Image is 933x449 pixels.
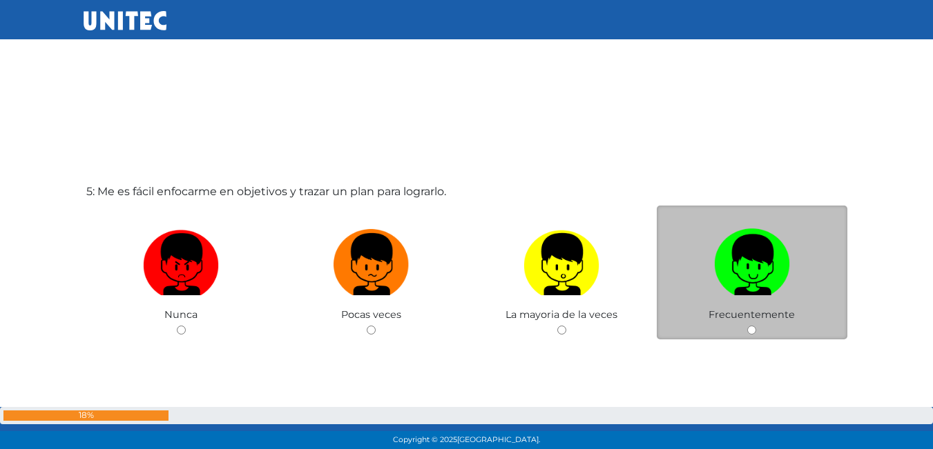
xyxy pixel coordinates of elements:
span: La mayoria de la veces [506,308,617,321]
div: 18% [3,410,169,421]
label: 5: Me es fácil enfocarme en objetivos y trazar un plan para lograrlo. [86,183,446,200]
span: [GEOGRAPHIC_DATA]. [457,435,540,444]
img: Pocas veces [334,223,410,296]
img: UNITEC [84,11,166,30]
span: Pocas veces [341,308,401,321]
img: Frecuentemente [714,223,790,296]
span: Frecuentemente [709,308,795,321]
span: Nunca [164,308,198,321]
img: Nunca [143,223,219,296]
img: La mayoria de la veces [523,223,599,296]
